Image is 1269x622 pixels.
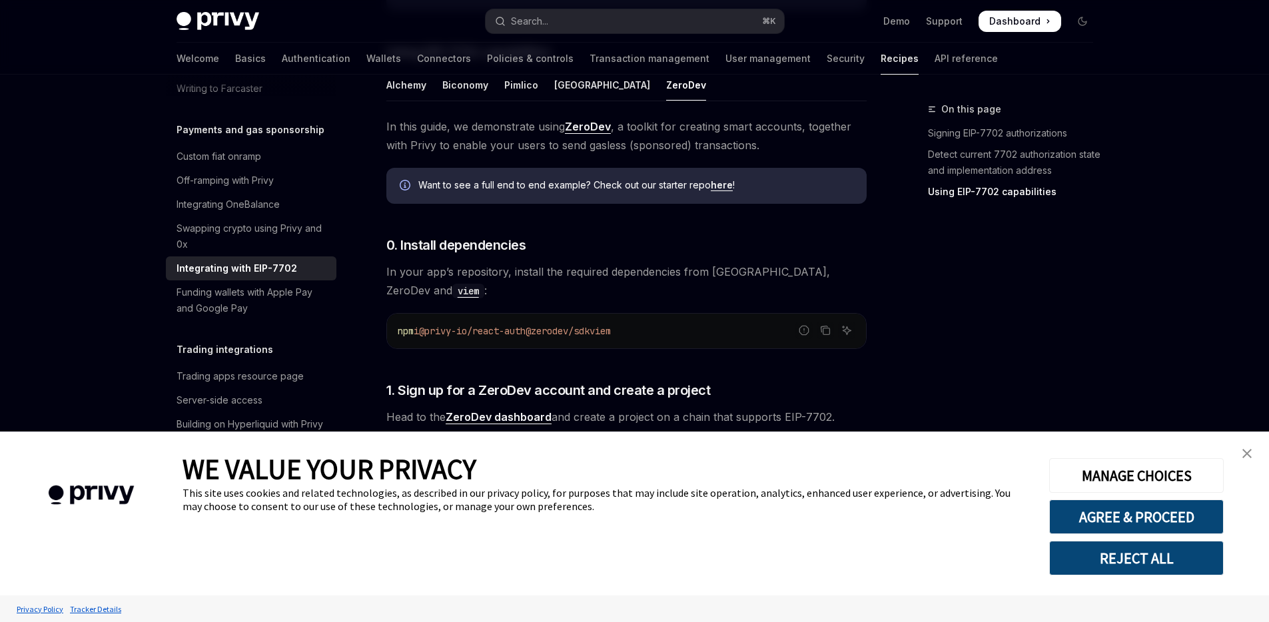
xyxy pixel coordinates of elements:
[166,192,336,216] a: Integrating OneBalance
[177,392,262,408] div: Server-side access
[928,123,1104,144] a: Signing EIP-7702 authorizations
[177,149,261,164] div: Custom fiat onramp
[177,12,259,31] img: dark logo
[941,101,1001,117] span: On this page
[166,256,336,280] a: Integrating with EIP-7702
[282,43,350,75] a: Authentication
[565,120,611,134] a: ZeroDev
[989,15,1041,28] span: Dashboard
[979,11,1061,32] a: Dashboard
[366,43,401,75] a: Wallets
[1072,11,1093,32] button: Toggle dark mode
[1242,449,1252,458] img: close banner
[1234,440,1260,467] a: close banner
[166,388,336,412] a: Server-side access
[417,43,471,75] a: Connectors
[166,412,336,436] a: Building on Hyperliquid with Privy
[711,179,733,191] a: here
[926,15,963,28] a: Support
[386,408,867,426] span: Head to the and create a project on a chain that supports EIP-7702.
[67,597,125,621] a: Tracker Details
[452,284,484,297] a: viem
[166,216,336,256] a: Swapping crypto using Privy and 0x
[881,43,919,75] a: Recipes
[486,9,784,33] button: Open search
[20,466,163,524] img: company logo
[177,368,304,384] div: Trading apps resource page
[446,410,552,424] a: ZeroDev dashboard
[511,13,548,29] div: Search...
[183,486,1029,513] div: This site uses cookies and related technologies, as described in our privacy policy, for purposes...
[838,322,855,339] button: Ask AI
[1049,458,1224,493] button: MANAGE CHOICES
[386,381,711,400] span: 1. Sign up for a ZeroDev account and create a project
[725,43,811,75] a: User management
[177,284,328,316] div: Funding wallets with Apple Pay and Google Pay
[177,196,280,212] div: Integrating OneBalance
[590,325,611,337] span: viem
[452,284,484,298] code: viem
[177,416,323,432] div: Building on Hyperliquid with Privy
[414,325,419,337] span: i
[13,597,67,621] a: Privacy Policy
[442,69,488,101] div: Biconomy
[166,145,336,168] a: Custom fiat onramp
[177,172,274,188] div: Off-ramping with Privy
[177,122,324,138] h5: Payments and gas sponsorship
[526,325,590,337] span: @zerodev/sdk
[762,16,776,27] span: ⌘ K
[177,342,273,358] h5: Trading integrations
[817,322,834,339] button: Copy the contents from the code block
[487,43,574,75] a: Policies & controls
[1049,499,1224,534] button: AGREE & PROCEED
[554,69,650,101] div: [GEOGRAPHIC_DATA]
[400,180,413,193] svg: Info
[177,43,219,75] a: Welcome
[666,69,706,101] div: ZeroDev
[166,280,336,320] a: Funding wallets with Apple Pay and Google Pay
[177,260,297,276] div: Integrating with EIP-7702
[883,15,910,28] a: Demo
[419,325,526,337] span: @privy-io/react-auth
[1049,541,1224,575] button: REJECT ALL
[183,452,476,486] span: WE VALUE YOUR PRIVACY
[504,69,538,101] div: Pimlico
[398,325,414,337] span: npm
[795,322,813,339] button: Report incorrect code
[386,117,867,155] span: In this guide, we demonstrate using , a toolkit for creating smart accounts, together with Privy ...
[928,144,1104,181] a: Detect current 7702 authorization state and implementation address
[935,43,998,75] a: API reference
[928,181,1104,202] a: Using EIP-7702 capabilities
[590,43,709,75] a: Transaction management
[177,220,328,252] div: Swapping crypto using Privy and 0x
[418,178,853,192] span: Want to see a full end to end example? Check out our starter repo !
[386,236,526,254] span: 0. Install dependencies
[166,364,336,388] a: Trading apps resource page
[235,43,266,75] a: Basics
[386,69,426,101] div: Alchemy
[166,168,336,192] a: Off-ramping with Privy
[827,43,865,75] a: Security
[386,262,867,300] span: In your app’s repository, install the required dependencies from [GEOGRAPHIC_DATA], ZeroDev and :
